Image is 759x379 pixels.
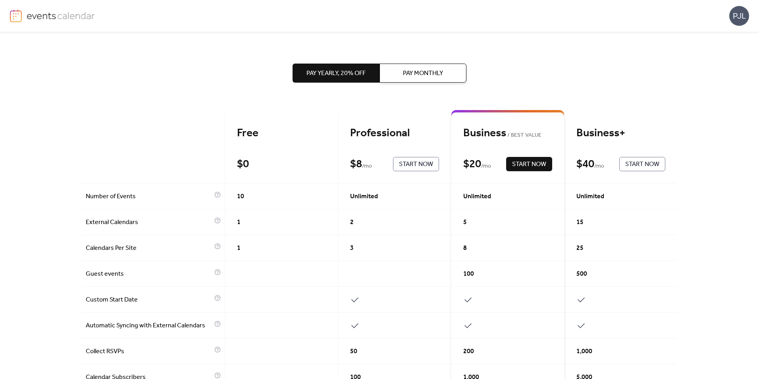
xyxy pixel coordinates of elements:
span: 3 [350,244,354,253]
span: 200 [463,347,474,356]
span: 1 [237,218,241,227]
span: / mo [594,162,604,171]
button: Pay Yearly, 20% off [293,64,379,83]
div: Business+ [576,126,665,140]
img: logo-type [27,10,95,21]
span: 1 [237,244,241,253]
button: Start Now [619,157,665,171]
button: Pay Monthly [379,64,466,83]
div: PJL [729,6,749,26]
span: / mo [481,162,491,171]
div: $ 8 [350,157,362,171]
span: Collect RSVPs [86,347,212,356]
div: $ 0 [237,157,249,171]
span: 100 [463,269,474,279]
span: 8 [463,244,467,253]
span: 500 [576,269,587,279]
span: 50 [350,347,357,356]
img: logo [10,10,22,22]
div: $ 20 [463,157,481,171]
span: Pay Yearly, 20% off [306,69,366,78]
span: 2 [350,218,354,227]
div: Professional [350,126,439,140]
button: Start Now [506,157,552,171]
span: Calendars Per Site [86,244,212,253]
span: Unlimited [350,192,378,201]
span: 5 [463,218,467,227]
span: BEST VALUE [506,131,541,140]
span: Start Now [399,160,433,169]
span: 10 [237,192,244,201]
span: 15 [576,218,584,227]
span: Start Now [625,160,659,169]
span: 25 [576,244,584,253]
button: Start Now [393,157,439,171]
div: $ 40 [576,157,594,171]
span: Number of Events [86,192,212,201]
span: Pay Monthly [403,69,443,78]
div: Business [463,126,552,140]
div: Free [237,126,326,140]
span: Custom Start Date [86,295,212,305]
span: External Calendars [86,218,212,227]
span: Start Now [512,160,546,169]
span: Unlimited [463,192,491,201]
span: Automatic Syncing with External Calendars [86,321,212,331]
span: / mo [362,162,372,171]
span: 1,000 [576,347,592,356]
span: Guest events [86,269,212,279]
span: Unlimited [576,192,604,201]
